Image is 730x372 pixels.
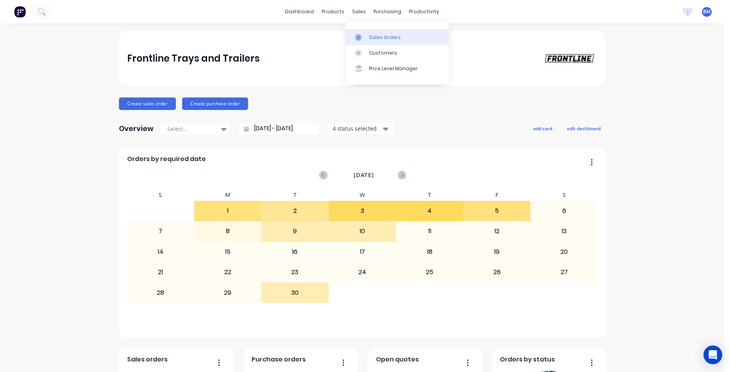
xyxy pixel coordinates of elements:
div: Customers [369,50,397,57]
div: 4 status selected [333,124,382,133]
div: 16 [262,242,328,262]
div: 20 [531,242,597,262]
div: 7 [127,221,194,241]
div: Sales Orders [369,34,401,41]
div: 15 [195,242,261,262]
div: Overview [119,121,154,136]
a: Customers [346,45,449,61]
div: M [194,190,262,201]
div: 10 [329,221,396,241]
div: 28 [127,283,194,302]
div: Open Intercom Messenger [703,345,722,364]
div: W [329,190,396,201]
div: Frontline Trays and Trailers [127,51,260,66]
div: 13 [531,221,597,241]
div: 25 [396,262,463,282]
div: 5 [464,201,530,221]
div: 9 [262,221,328,241]
div: 1 [195,201,261,221]
div: 29 [195,283,261,302]
div: 17 [329,242,396,262]
div: 4 [396,201,463,221]
button: 4 status selected [328,123,395,135]
div: 12 [464,221,530,241]
span: Orders by status [500,355,555,364]
span: Orders by required date [127,154,206,164]
div: productivity [405,6,443,18]
div: purchasing [370,6,405,18]
div: 6 [531,201,597,221]
div: 24 [329,262,396,282]
div: 30 [262,283,328,302]
div: 21 [127,262,194,282]
div: 22 [195,262,261,282]
div: 3 [329,201,396,221]
span: Sales orders [127,355,168,364]
a: Price Level Manager [346,61,449,76]
div: Price Level Manager [369,65,418,72]
div: 18 [396,242,463,262]
button: Create sales order [119,97,176,110]
div: 2 [262,201,328,221]
div: F [463,190,531,201]
span: Open quotes [376,355,419,364]
div: S [127,190,194,201]
img: Frontline Trays and Trailers [542,52,597,64]
div: 11 [396,221,463,241]
div: products [318,6,348,18]
button: add card [528,123,557,133]
span: Purchase orders [252,355,306,364]
div: 23 [262,262,328,282]
a: Sales Orders [346,29,449,45]
div: 19 [464,242,530,262]
span: BM [703,8,711,15]
img: Factory [14,6,26,18]
div: sales [348,6,370,18]
div: 26 [464,262,530,282]
button: edit dashboard [562,123,606,133]
div: 8 [195,221,261,241]
a: dashboard [281,6,318,18]
button: Create purchase order [182,97,248,110]
div: T [261,190,329,201]
div: 27 [531,262,597,282]
div: S [530,190,598,201]
div: 14 [127,242,194,262]
div: T [396,190,463,201]
span: [DATE] [354,171,374,179]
